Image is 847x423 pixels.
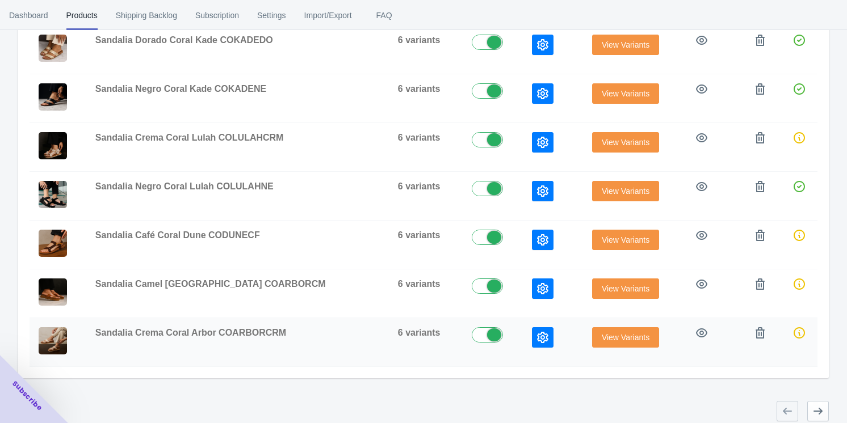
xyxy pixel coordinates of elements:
[195,1,239,30] span: Subscription
[95,35,273,45] span: Sandalia Dorado Coral Kade COKADEDO
[39,278,67,306] img: 20250812_1016_SandaliadePlataformaElegante_remix_01k2fgy5y9epgtvmmg8yanwckn.png
[592,132,659,153] button: View Variants
[95,84,266,94] span: Sandalia Negro Coral Kade COKADENE
[592,327,659,348] button: View Variants
[602,89,649,98] span: View Variants
[39,132,67,159] img: PostdeInstagramNuevaColecciondeRopaModernoBeige_54_ea24aa51-1bd0-4edf-b289-dc2515f8ae6e.png
[398,84,441,94] span: 6 variants
[398,35,441,45] span: 6 variants
[9,1,48,30] span: Dashboard
[39,181,67,208] img: PostdeInstagramNuevaColecciondeRopaModernoBeige_55_ca8a10f4-c6e7-479a-88a5-e312a604f618.png
[592,278,659,299] button: View Variants
[39,327,67,354] img: coarborcrm.png
[592,35,659,55] button: View Variants
[95,230,260,240] span: Sandalia Café Coral Dune CODUNECF
[398,279,441,289] span: 6 variants
[95,328,286,337] span: Sandalia Crema Coral Arbor COARBORCRM
[398,328,441,337] span: 6 variants
[257,1,286,30] span: Settings
[592,181,659,201] button: View Variants
[602,284,649,293] span: View Variants
[370,1,399,30] span: FAQ
[95,181,274,191] span: Sandalia Negro Coral Lulah COLULAHNE
[95,133,284,142] span: Sandalia Crema Coral Lulah COLULAHCRM
[10,379,44,413] span: Subscribe
[95,279,326,289] span: Sandalia Camel [GEOGRAPHIC_DATA] COARBORCM
[602,187,649,196] span: View Variants
[398,181,441,191] span: 6 variants
[602,235,649,244] span: View Variants
[304,1,352,30] span: Import/Export
[39,35,67,62] img: PostdeInstagramNuevaColecciondeRopaModernoBeige_55.png
[602,40,649,49] span: View Variants
[116,1,177,30] span: Shipping Backlog
[398,133,441,142] span: 6 variants
[602,333,649,342] span: View Variants
[398,230,441,240] span: 6 variants
[602,138,649,147] span: View Variants
[66,1,98,30] span: Products
[592,230,659,250] button: View Variants
[592,83,659,104] button: View Variants
[39,83,67,111] img: 20250812_1120_SandaliasenMarmolElegante_remix_01k2fmjww6fn18cy650k014b6g.png
[39,230,67,257] img: Textodelparrafo-2025-07-29T140239.757.png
